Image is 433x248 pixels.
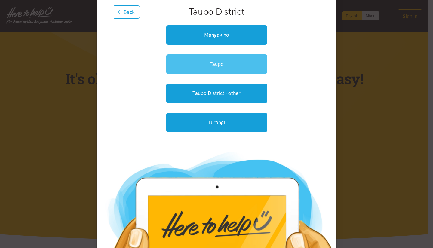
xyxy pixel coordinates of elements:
a: Mangakino [166,25,267,45]
a: Taupō District - other [166,84,267,103]
a: Turangi [166,113,267,132]
button: Back [113,5,140,19]
a: Taupō [166,54,267,74]
h2: Taupō District [116,5,317,18]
